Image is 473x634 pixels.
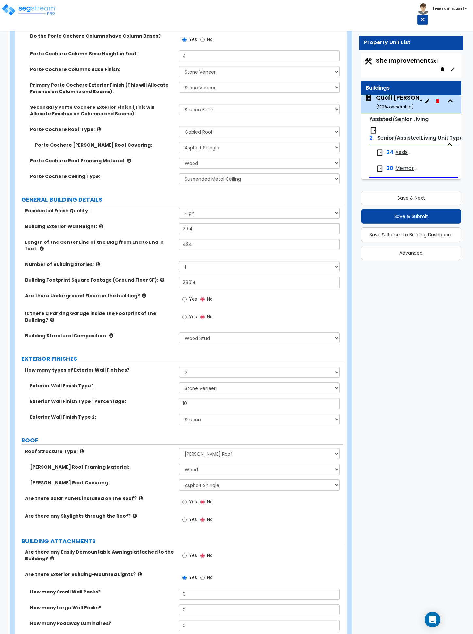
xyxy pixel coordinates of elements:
[200,36,205,43] input: No
[200,313,205,321] input: No
[369,134,373,142] span: 2
[377,134,463,142] span: Senior/Assisted Living Unit Type
[189,552,197,559] span: Yes
[109,333,113,338] i: click for more info!
[189,296,197,302] span: Yes
[160,277,164,282] i: click for more info!
[80,449,84,454] i: click for more info!
[207,574,213,581] span: No
[189,516,197,523] span: Yes
[366,84,456,92] div: Buildings
[35,142,174,148] label: Porte Cochere [PERSON_NAME] Roof Covering:
[25,513,174,519] label: Are there any Skylights through the Roof?
[25,261,174,268] label: Number of Building Stories:
[21,355,343,363] label: EXTERIOR FINISHES
[182,516,187,523] input: Yes
[364,93,373,102] img: building.svg
[182,313,187,321] input: Yes
[21,436,343,444] label: ROOF
[207,498,213,505] span: No
[182,36,187,43] input: Yes
[182,574,187,581] input: Yes
[417,3,429,15] img: avatar.png
[127,158,131,163] i: click for more info!
[21,195,343,204] label: GENERAL BUILDING DETAILS
[30,50,174,57] label: Porte Cochere Column Base Height in Feet:
[30,464,174,470] label: [PERSON_NAME] Roof Framing Material:
[25,448,174,455] label: Roof Structure Type:
[182,552,187,559] input: Yes
[25,208,174,214] label: Residential Finish Quality:
[433,58,438,64] small: x1
[30,104,174,117] label: Secondary Porte Cochere Exterior Finish (This will Allocate Finishes on Columns and Beams):
[30,414,174,420] label: Exterior Wall Finish Type 2:
[369,126,377,134] img: door.png
[361,246,461,260] button: Advanced
[386,165,393,172] span: 20
[207,36,213,42] span: No
[30,479,174,486] label: [PERSON_NAME] Roof Covering:
[25,277,174,283] label: Building Footprint Square Footage (Ground Floor SF):
[361,209,461,224] button: Save & Submit
[97,127,101,132] i: click for more info!
[207,313,213,320] span: No
[30,33,174,39] label: Do the Porte Cochere Columns have Column Bases?
[25,239,174,252] label: Length of the Center Line of the Bldg from End to End in feet:
[30,398,174,405] label: Exterior Wall Finish Type 1 Percentage:
[40,246,44,251] i: click for more info!
[207,552,213,559] span: No
[25,332,174,339] label: Building Structural Composition:
[25,223,174,230] label: Building Exterior Wall Height:
[30,158,174,164] label: Porte Cochere Roof Framing Material:
[142,293,146,298] i: click for more info!
[25,549,174,562] label: Are there any Easily Demountable Awnings attached to the Building?
[189,574,197,581] span: Yes
[376,149,384,157] img: door.png
[30,82,174,95] label: Primary Porte Cochere Exterior Finish (This will Allocate Finishes on Columns and Beams):
[96,262,100,267] i: click for more info!
[139,496,143,501] i: click for more info!
[25,292,174,299] label: Are there Underground Floors in the building?
[207,296,213,302] span: No
[386,149,393,156] span: 24
[182,498,187,506] input: Yes
[395,149,412,156] span: Assisted living Units
[30,173,174,180] label: Porte Cochere Ceiling Type:
[364,57,373,66] img: Construction.png
[50,317,54,322] i: click for more info!
[182,296,187,303] input: Yes
[30,382,174,389] label: Exterior Wall Finish Type 1:
[376,93,445,110] div: Quail [PERSON_NAME]
[138,572,142,576] i: click for more info!
[30,604,174,611] label: How many Large Wall Packs?
[200,552,205,559] input: No
[189,36,197,42] span: Yes
[50,556,54,561] i: click for more info!
[25,310,174,323] label: Is there a Parking Garage inside the Footprint of the Building?
[433,6,464,11] b: [PERSON_NAME]
[30,620,174,626] label: How many Roadway Luminaires?
[189,313,197,320] span: Yes
[30,126,174,133] label: Porte Cochere Roof Type:
[189,498,197,505] span: Yes
[361,227,461,242] button: Save & Return to Building Dashboard
[25,495,174,502] label: Are there Solar Panels installed on the Roof?
[361,191,461,205] button: Save & Next
[30,589,174,595] label: How many Small Wall Packs?
[200,498,205,506] input: No
[200,296,205,303] input: No
[99,224,103,229] i: click for more info!
[200,574,205,581] input: No
[369,115,429,123] small: Assisted/Senior Living
[21,537,343,545] label: BUILDING ATTACHMENTS
[376,165,384,173] img: door.png
[207,516,213,523] span: No
[376,57,438,65] span: Site Improvements
[395,165,417,172] span: Memory Care Units
[25,571,174,577] label: Are there Exterior Building-Mounted Lights?
[200,516,205,523] input: No
[1,3,57,16] img: logo_pro_r.png
[364,39,458,46] div: Property Unit List
[425,612,440,627] div: Open Intercom Messenger
[376,104,414,110] small: ( 100 % ownership)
